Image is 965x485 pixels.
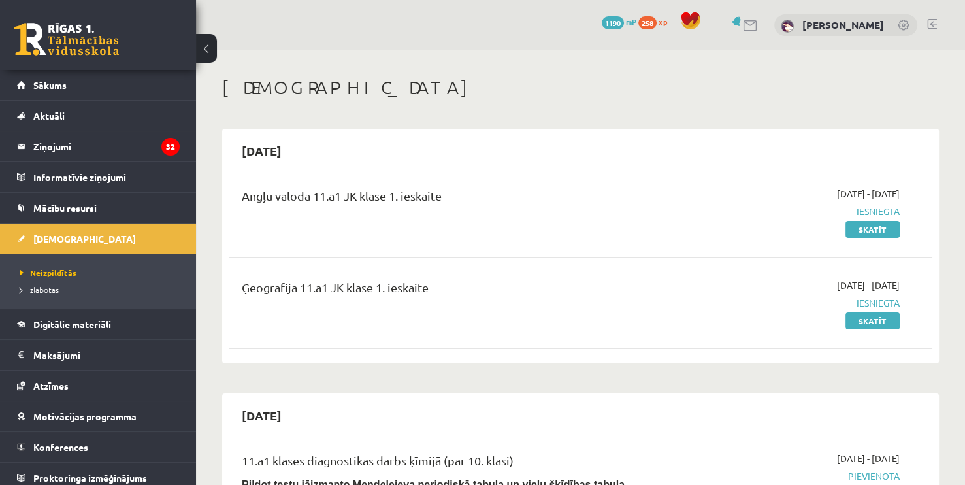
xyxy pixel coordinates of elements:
[602,16,636,27] a: 1190 mP
[602,16,624,29] span: 1190
[17,340,180,370] a: Maksājumi
[229,135,295,166] h2: [DATE]
[20,267,76,278] span: Neizpildītās
[845,312,900,329] a: Skatīt
[33,202,97,214] span: Mācību resursi
[33,162,180,192] legend: Informatīvie ziņojumi
[845,221,900,238] a: Skatīt
[837,187,900,201] span: [DATE] - [DATE]
[17,101,180,131] a: Aktuāli
[33,410,137,422] span: Motivācijas programma
[20,284,183,295] a: Izlabotās
[229,400,295,431] h2: [DATE]
[33,380,69,392] span: Atzīmes
[17,401,180,431] a: Motivācijas programma
[17,70,180,100] a: Sākums
[161,138,180,156] i: 32
[802,18,884,31] a: [PERSON_NAME]
[33,131,180,161] legend: Ziņojumi
[20,284,59,295] span: Izlabotās
[17,162,180,192] a: Informatīvie ziņojumi
[17,371,180,401] a: Atzīmes
[242,452,674,476] div: 11.a1 klases diagnostikas darbs ķīmijā (par 10. klasi)
[17,309,180,339] a: Digitālie materiāli
[242,187,674,211] div: Angļu valoda 11.a1 JK klase 1. ieskaite
[33,110,65,122] span: Aktuāli
[693,205,900,218] span: Iesniegta
[17,131,180,161] a: Ziņojumi32
[17,224,180,254] a: [DEMOGRAPHIC_DATA]
[33,472,147,484] span: Proktoringa izmēģinājums
[638,16,657,29] span: 258
[693,469,900,483] span: Pievienota
[242,278,674,303] div: Ģeogrāfija 11.a1 JK klase 1. ieskaite
[17,193,180,223] a: Mācību resursi
[659,16,667,27] span: xp
[693,296,900,310] span: Iesniegta
[626,16,636,27] span: mP
[14,23,119,56] a: Rīgas 1. Tālmācības vidusskola
[33,318,111,330] span: Digitālie materiāli
[781,20,794,33] img: Sanija Krēsliņa
[33,340,180,370] legend: Maksājumi
[33,79,67,91] span: Sākums
[20,267,183,278] a: Neizpildītās
[17,432,180,462] a: Konferences
[837,452,900,465] span: [DATE] - [DATE]
[33,233,136,244] span: [DEMOGRAPHIC_DATA]
[638,16,674,27] a: 258 xp
[837,278,900,292] span: [DATE] - [DATE]
[33,441,88,453] span: Konferences
[222,76,939,99] h1: [DEMOGRAPHIC_DATA]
